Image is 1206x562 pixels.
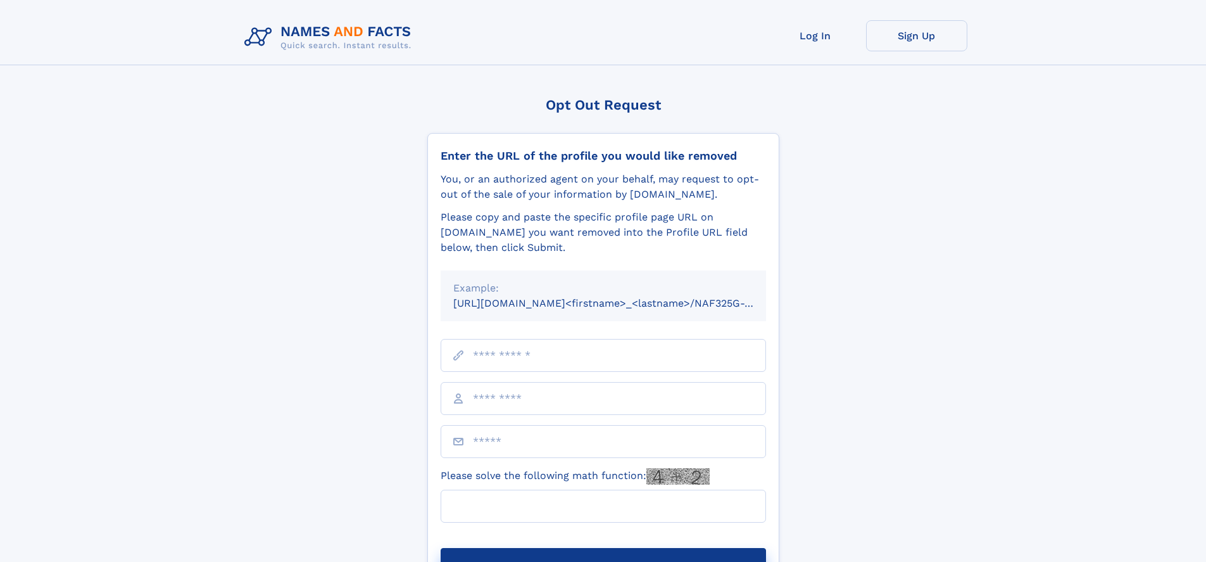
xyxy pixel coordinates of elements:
[239,20,422,54] img: Logo Names and Facts
[441,149,766,163] div: Enter the URL of the profile you would like removed
[427,97,779,113] div: Opt Out Request
[441,210,766,255] div: Please copy and paste the specific profile page URL on [DOMAIN_NAME] you want removed into the Pr...
[866,20,967,51] a: Sign Up
[765,20,866,51] a: Log In
[453,297,790,309] small: [URL][DOMAIN_NAME]<firstname>_<lastname>/NAF325G-xxxxxxxx
[453,281,753,296] div: Example:
[441,468,710,485] label: Please solve the following math function:
[441,172,766,202] div: You, or an authorized agent on your behalf, may request to opt-out of the sale of your informatio...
